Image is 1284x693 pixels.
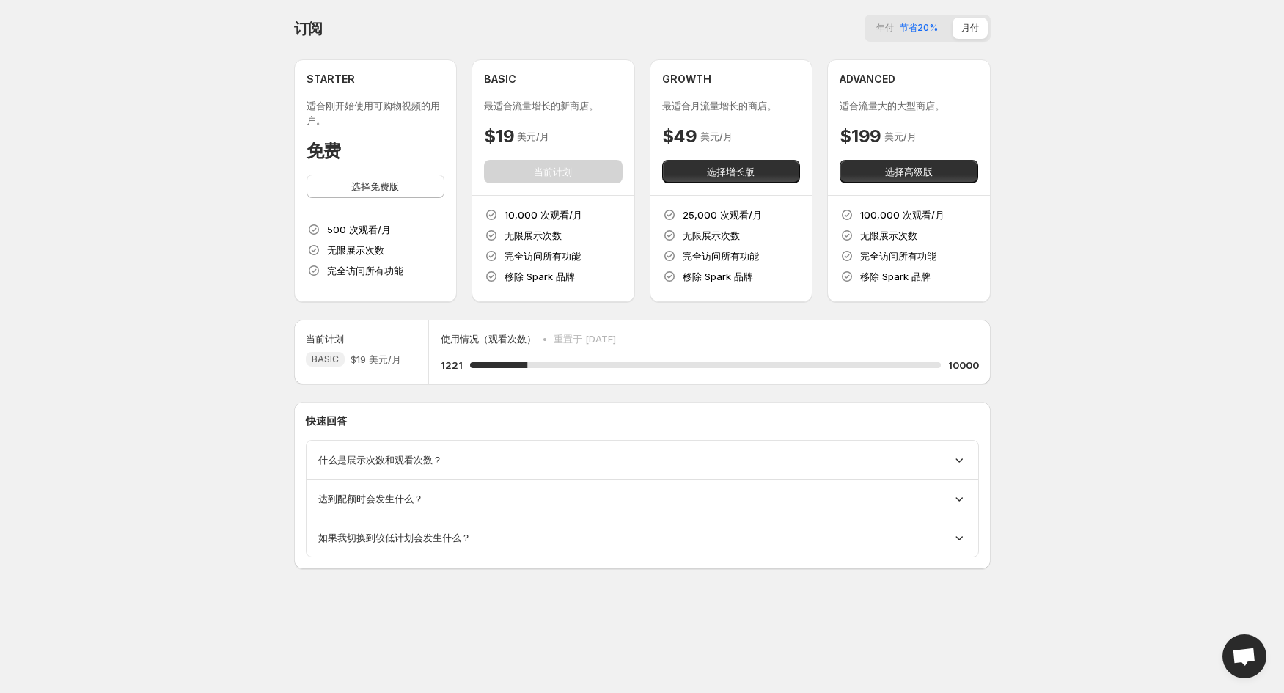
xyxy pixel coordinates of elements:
[683,230,740,241] span: 无限展示次数
[683,250,759,262] span: 完全访问所有功能
[542,331,548,346] p: •
[505,250,581,262] span: 完全访问所有功能
[505,209,582,221] span: 10,000 次观看/月
[306,414,979,428] p: 快速回答
[327,265,403,276] span: 完全访问所有功能
[840,125,881,148] h4: $199
[307,139,342,163] h4: 免费
[662,98,801,113] p: 最适合月流量增长的商店。
[318,530,471,545] span: 如果我切换到较低计划会发生什么？
[318,452,442,467] span: 什么是展示次数和观看次数？
[683,209,762,221] span: 25,000 次观看/月
[840,98,978,113] p: 适合流量大的大型商店。
[441,331,536,346] p: 使用情况（观看次数）
[876,22,894,34] span: 年付
[662,72,711,87] h4: GROWTH
[318,491,423,506] span: 达到配额时会发生什么？
[484,98,623,113] p: 最适合流量增长的新商店。
[484,125,514,148] h4: $19
[441,358,463,373] h5: 1221
[683,271,753,282] span: 移除 Spark 品牌
[840,160,978,183] button: 选择高级版
[860,271,931,282] span: 移除 Spark 品牌
[554,331,616,346] p: 重置于 [DATE]
[662,160,801,183] button: 选择增长版
[900,22,938,34] span: 节省20%
[707,164,755,179] span: 选择增长版
[351,352,401,367] span: $19 美元/月
[505,230,562,241] span: 无限展示次数
[867,18,947,39] button: 年付节省20%
[1222,634,1266,678] div: Open chat
[860,230,917,241] span: 无限展示次数
[294,20,323,37] h4: 订阅
[884,129,917,144] p: 美元/月
[327,244,384,256] span: 无限展示次数
[948,358,979,373] h5: 10000
[306,331,344,346] h5: 当前计划
[307,72,355,87] h4: STARTER
[484,72,516,87] h4: BASIC
[517,129,549,144] p: 美元/月
[351,179,399,194] span: 选择免费版
[840,72,895,87] h4: ADVANCED
[860,250,936,262] span: 完全访问所有功能
[953,18,988,39] button: 月付
[327,224,391,235] span: 500 次观看/月
[885,164,933,179] span: 选择高级版
[312,353,339,365] span: BASIC
[700,129,733,144] p: 美元/月
[505,271,575,282] span: 移除 Spark 品牌
[860,209,944,221] span: 100,000 次观看/月
[307,98,445,128] p: 适合刚开始使用可购物视频的用户。
[307,175,445,198] button: 选择免费版
[662,125,697,148] h4: $49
